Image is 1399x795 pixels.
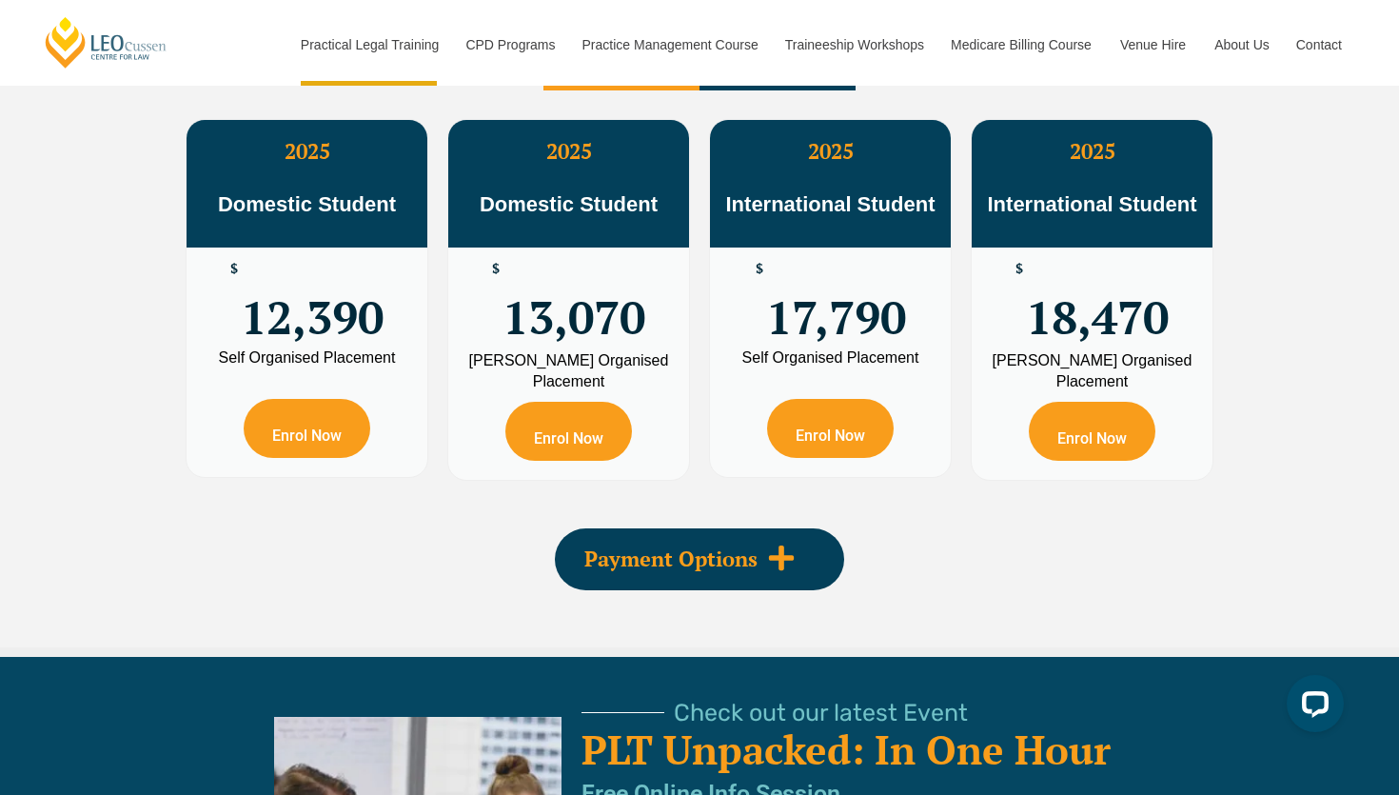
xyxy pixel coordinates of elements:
span: International Student [988,192,1197,216]
h3: 2025 [448,139,689,164]
div: [PERSON_NAME] Organised Placement [986,350,1198,392]
a: Enrol Now [1029,402,1155,461]
span: $ [230,262,238,276]
a: Medicare Billing Course [936,4,1106,86]
span: Payment Options [584,548,758,569]
a: Enrol Now [767,399,894,458]
h3: 2025 [187,139,427,164]
div: [PERSON_NAME] Organised Placement [463,350,675,392]
h3: 2025 [710,139,951,164]
iframe: LiveChat chat widget [1271,667,1351,747]
div: Self Organised Placement [201,350,413,366]
span: Domestic Student [218,192,396,216]
span: 13,070 [502,262,645,336]
a: PLT Unpacked: In One Hour [581,723,1111,776]
a: Traineeship Workshops [771,4,936,86]
a: Venue Hire [1106,4,1200,86]
a: Enrol Now [244,399,370,458]
a: About Us [1200,4,1282,86]
a: Practice Management Course [568,4,771,86]
h3: 2025 [972,139,1212,164]
span: Check out our latest Event [674,701,968,725]
a: Enrol Now [505,402,632,461]
span: $ [756,262,763,276]
a: Contact [1282,4,1356,86]
span: 18,470 [1026,262,1169,336]
span: 17,790 [766,262,906,336]
a: Practical Legal Training [286,4,452,86]
span: Domestic Student [480,192,658,216]
a: CPD Programs [451,4,567,86]
span: $ [492,262,500,276]
a: [PERSON_NAME] Centre for Law [43,15,169,70]
div: Self Organised Placement [724,350,936,366]
span: 12,390 [241,262,384,336]
span: $ [1015,262,1023,276]
span: International Student [726,192,936,216]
